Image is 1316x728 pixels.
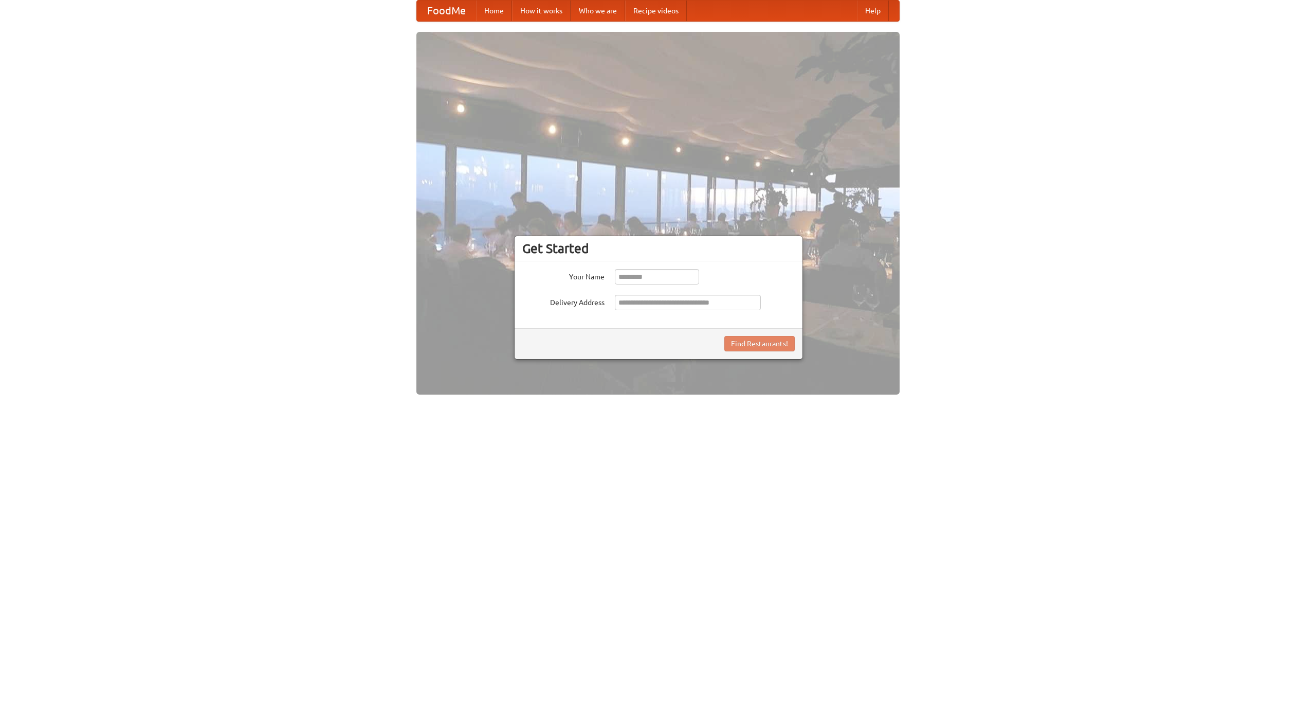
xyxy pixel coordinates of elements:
a: Help [857,1,889,21]
a: Who we are [571,1,625,21]
label: Your Name [522,269,605,282]
a: How it works [512,1,571,21]
button: Find Restaurants! [724,336,795,351]
a: FoodMe [417,1,476,21]
label: Delivery Address [522,295,605,308]
a: Home [476,1,512,21]
a: Recipe videos [625,1,687,21]
h3: Get Started [522,241,795,256]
